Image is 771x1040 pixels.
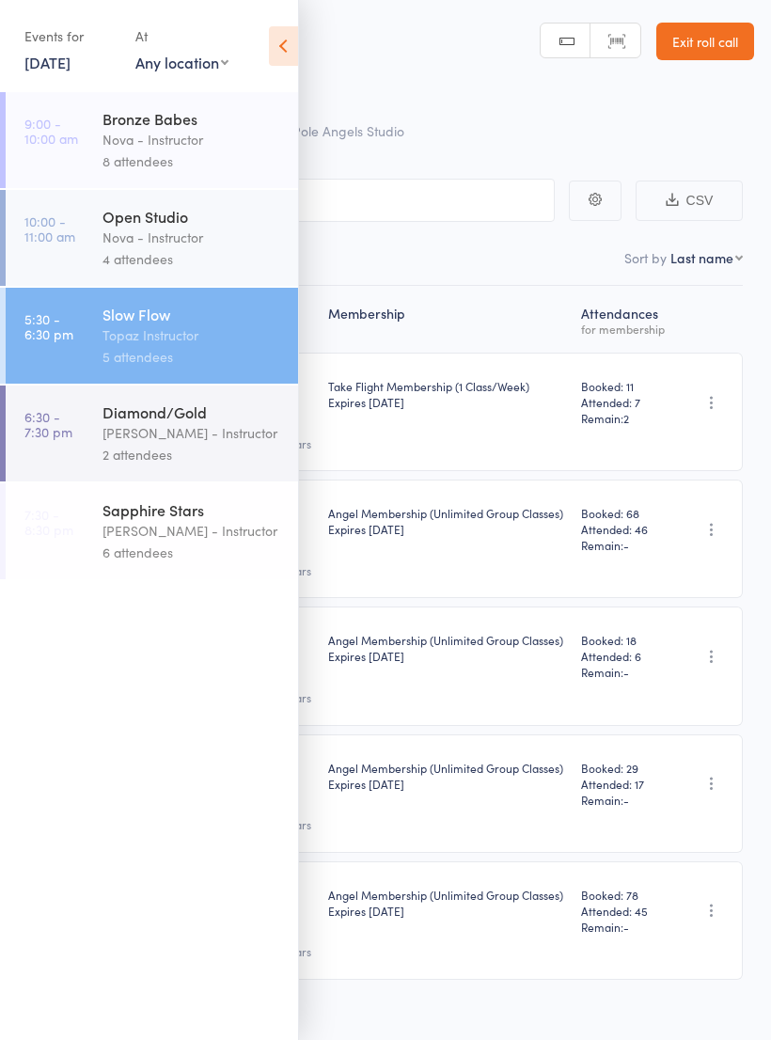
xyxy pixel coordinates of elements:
[328,505,566,537] div: Angel Membership (Unlimited Group Classes)
[102,129,282,150] div: Nova - Instructor
[24,116,78,146] time: 9:00 - 10:00 am
[328,903,566,919] div: Expires [DATE]
[24,409,72,439] time: 6:30 - 7:30 pm
[623,919,629,935] span: -
[581,537,666,553] span: Remain:
[328,378,566,410] div: Take Flight Membership (1 Class/Week)
[581,919,666,935] span: Remain:
[581,378,666,394] span: Booked: 11
[24,21,117,52] div: Events for
[102,346,282,368] div: 5 attendees
[581,760,666,776] span: Booked: 29
[6,386,298,481] a: 6:30 -7:30 pmDiamond/Gold[PERSON_NAME] - Instructor2 attendees
[102,444,282,465] div: 2 attendees
[24,507,73,537] time: 7:30 - 8:30 pm
[581,887,666,903] span: Booked: 78
[581,505,666,521] span: Booked: 68
[135,52,228,72] div: Any location
[656,23,754,60] a: Exit roll call
[574,294,673,344] div: Atten­dances
[321,294,574,344] div: Membership
[623,537,629,553] span: -
[102,499,282,520] div: Sapphire Stars
[624,248,667,267] label: Sort by
[102,542,282,563] div: 6 attendees
[328,887,566,919] div: Angel Membership (Unlimited Group Classes)
[135,21,228,52] div: At
[6,92,298,188] a: 9:00 -10:00 amBronze BabesNova - Instructor8 attendees
[24,311,73,341] time: 5:30 - 6:30 pm
[636,181,743,221] button: CSV
[102,227,282,248] div: Nova - Instructor
[328,632,566,664] div: Angel Membership (Unlimited Group Classes)
[102,248,282,270] div: 4 attendees
[102,304,282,324] div: Slow Flow
[102,422,282,444] div: [PERSON_NAME] - Instructor
[102,402,282,422] div: Diamond/Gold
[581,903,666,919] span: Attended: 45
[581,664,666,680] span: Remain:
[581,521,666,537] span: Attended: 46
[670,248,733,267] div: Last name
[102,108,282,129] div: Bronze Babes
[581,394,666,410] span: Attended: 7
[623,664,629,680] span: -
[328,394,566,410] div: Expires [DATE]
[581,776,666,792] span: Attended: 17
[6,190,298,286] a: 10:00 -11:00 amOpen StudioNova - Instructor4 attendees
[581,410,666,426] span: Remain:
[581,632,666,648] span: Booked: 18
[24,52,71,72] a: [DATE]
[102,150,282,172] div: 8 attendees
[102,324,282,346] div: Topaz Instructor
[623,792,629,808] span: -
[102,520,282,542] div: [PERSON_NAME] - Instructor
[24,213,75,244] time: 10:00 - 11:00 am
[6,483,298,579] a: 7:30 -8:30 pmSapphire Stars[PERSON_NAME] - Instructor6 attendees
[623,410,629,426] span: 2
[581,792,666,808] span: Remain:
[328,776,566,792] div: Expires [DATE]
[102,206,282,227] div: Open Studio
[328,648,566,664] div: Expires [DATE]
[292,121,404,140] span: Pole Angels Studio
[328,760,566,792] div: Angel Membership (Unlimited Group Classes)
[328,521,566,537] div: Expires [DATE]
[581,323,666,335] div: for membership
[6,288,298,384] a: 5:30 -6:30 pmSlow FlowTopaz Instructor5 attendees
[581,648,666,664] span: Attended: 6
